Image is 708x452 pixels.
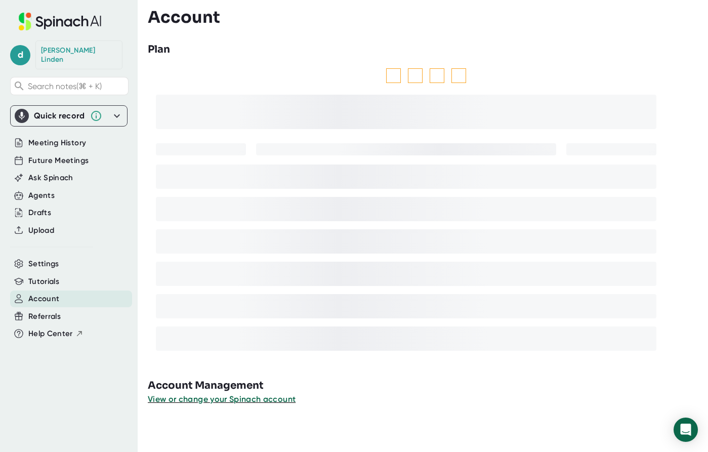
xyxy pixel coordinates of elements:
h3: Account [148,8,220,27]
button: Settings [28,258,59,270]
button: Account [28,293,59,305]
h3: Plan [148,42,170,57]
h3: Account Management [148,378,708,393]
button: Future Meetings [28,155,89,167]
span: View or change your Spinach account [148,394,296,404]
div: Open Intercom Messenger [674,418,698,442]
button: View or change your Spinach account [148,393,296,405]
button: Ask Spinach [28,172,73,184]
div: Quick record [34,111,85,121]
button: Upload [28,225,54,236]
button: Drafts [28,207,51,219]
span: Search notes (⌘ + K) [28,81,102,91]
button: Help Center [28,328,84,340]
button: Tutorials [28,276,59,287]
button: Meeting History [28,137,86,149]
div: Quick record [15,106,123,126]
span: Help Center [28,328,73,340]
span: d [10,45,30,65]
div: Darren Linden [41,46,117,64]
button: Referrals [28,311,61,322]
button: Agents [28,190,55,201]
